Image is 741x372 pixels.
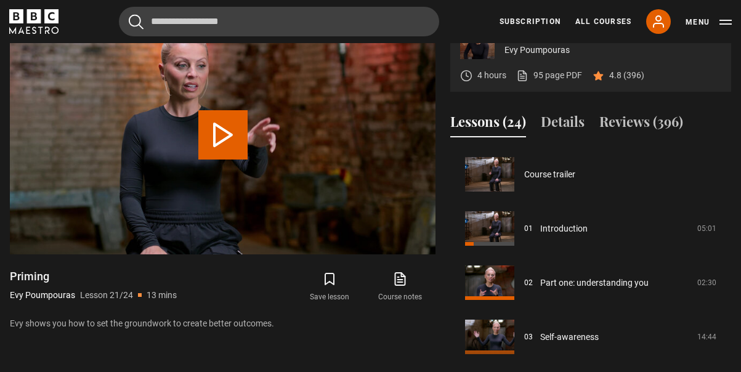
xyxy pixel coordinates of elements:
a: Part one: understanding you [540,277,649,289]
button: Play Lesson Priming [198,110,248,160]
button: Details [541,111,585,137]
a: 95 page PDF [516,69,582,82]
p: Evy Poumpouras [10,289,75,302]
video-js: Video Player [10,15,435,254]
svg: BBC Maestro [9,9,59,34]
p: 13 mins [147,289,177,302]
button: Reviews (396) [599,111,683,137]
button: Toggle navigation [686,16,732,28]
a: Course trailer [524,168,575,181]
button: Lessons (24) [450,111,526,137]
a: All Courses [575,16,631,27]
input: Search [119,7,439,36]
p: Evy shows you how to set the groundwork to create better outcomes. [10,317,435,330]
button: Save lesson [294,269,365,305]
a: Subscription [500,16,561,27]
a: Course notes [365,269,435,305]
h1: Priming [10,269,177,284]
p: Evy Poumpouras [504,44,721,57]
button: Submit the search query [129,14,144,30]
p: Lesson 21/24 [80,289,133,302]
a: Self-awareness [540,331,599,344]
p: 4.8 (396) [609,69,644,82]
p: 4 hours [477,69,506,82]
a: Introduction [540,222,588,235]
